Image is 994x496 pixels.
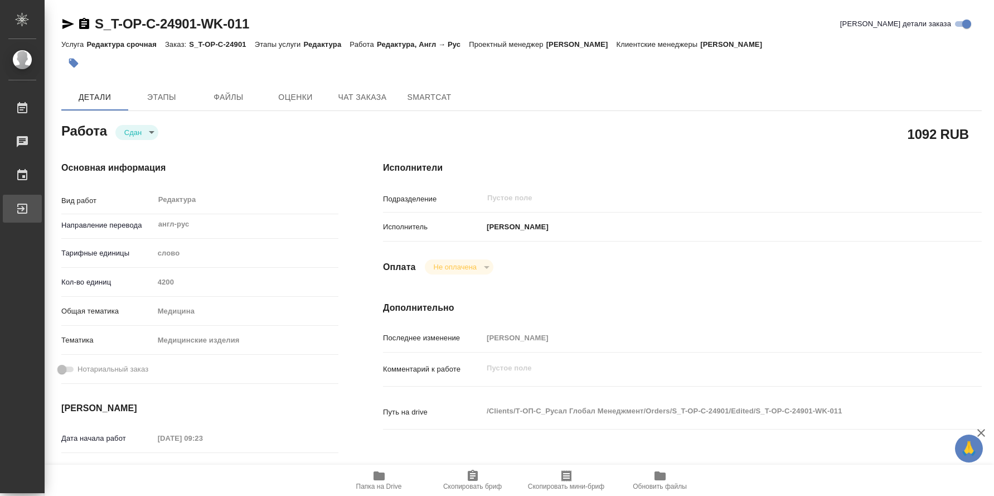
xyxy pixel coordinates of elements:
[86,40,164,49] p: Редактура срочная
[202,90,255,104] span: Файлы
[383,301,982,315] h4: Дополнительно
[269,90,322,104] span: Оценки
[840,18,951,30] span: [PERSON_NAME] детали заказа
[483,402,932,421] textarea: /Clients/Т-ОП-С_Русал Глобал Менеджмент/Orders/S_T-OP-C-24901/Edited/S_T-OP-C-24901-WK-011
[189,40,254,49] p: S_T-OP-C-24901
[154,430,251,446] input: Пустое поле
[61,277,154,288] p: Кол-во единиц
[383,194,483,205] p: Подразделение
[700,40,770,49] p: [PERSON_NAME]
[908,124,969,143] h2: 1092 RUB
[955,435,983,463] button: 🙏
[383,221,483,233] p: Исполнитель
[61,335,154,346] p: Тематика
[154,302,338,321] div: Медицина
[61,220,154,231] p: Направление перевода
[383,407,483,418] p: Путь на drive
[154,274,338,290] input: Пустое поле
[61,17,75,31] button: Скопировать ссылку для ЯМессенджера
[336,90,389,104] span: Чат заказа
[165,40,189,49] p: Заказ:
[383,333,483,344] p: Последнее изменение
[61,51,86,75] button: Добавить тэг
[115,125,158,140] div: Сдан
[332,465,426,496] button: Папка на Drive
[528,483,604,490] span: Скопировать мини-бриф
[61,195,154,206] p: Вид работ
[443,483,502,490] span: Скопировать бриф
[121,128,145,137] button: Сдан
[469,40,546,49] p: Проектный менеджер
[546,40,617,49] p: [PERSON_NAME]
[425,259,493,275] div: Сдан
[633,483,687,490] span: Обновить файлы
[61,161,338,175] h4: Основная информация
[61,433,154,444] p: Дата начала работ
[959,437,978,460] span: 🙏
[486,191,906,205] input: Пустое поле
[383,261,416,274] h4: Оплата
[77,17,91,31] button: Скопировать ссылку
[95,16,249,31] a: S_T-OP-C-24901-WK-011
[483,330,932,346] input: Пустое поле
[154,244,338,263] div: слово
[403,90,456,104] span: SmartCat
[304,40,350,49] p: Редактура
[383,161,982,175] h4: Исполнители
[61,120,107,140] h2: Работа
[350,40,377,49] p: Работа
[154,331,338,350] div: Медицинские изделия
[617,40,701,49] p: Клиентские менеджеры
[61,248,154,259] p: Тарифные единицы
[483,221,549,233] p: [PERSON_NAME]
[61,402,338,415] h4: [PERSON_NAME]
[255,40,304,49] p: Этапы услуги
[613,465,707,496] button: Обновить файлы
[426,465,520,496] button: Скопировать бриф
[383,364,483,375] p: Комментарий к работе
[377,40,469,49] p: Редактура, Англ → Рус
[135,90,188,104] span: Этапы
[356,483,402,490] span: Папка на Drive
[61,306,154,317] p: Общая тематика
[520,465,613,496] button: Скопировать мини-бриф
[154,462,251,478] input: Пустое поле
[68,90,122,104] span: Детали
[61,40,86,49] p: Услуга
[77,364,148,375] span: Нотариальный заказ
[430,262,480,272] button: Не оплачена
